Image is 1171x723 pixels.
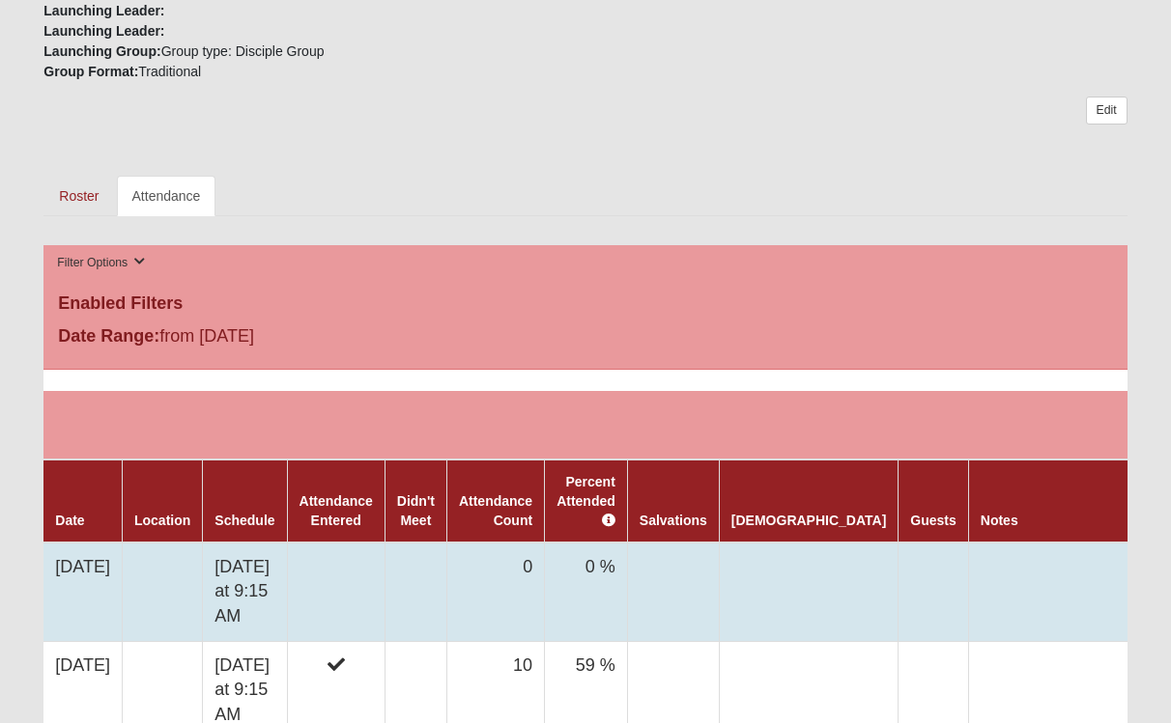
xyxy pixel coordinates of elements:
[446,542,544,642] td: 0
[43,3,164,18] strong: Launching Leader:
[459,493,532,528] a: Attendance Count
[557,474,615,528] a: Percent Attended
[51,253,151,273] button: Filter Options
[134,513,190,528] a: Location
[43,323,405,354] div: from [DATE]
[117,176,216,216] a: Attendance
[1086,97,1128,125] a: Edit
[43,176,114,216] a: Roster
[981,513,1018,528] a: Notes
[300,493,373,528] a: Attendance Entered
[899,459,968,542] th: Guests
[397,493,435,528] a: Didn't Meet
[214,513,274,528] a: Schedule
[55,513,84,528] a: Date
[58,293,1112,315] h4: Enabled Filters
[203,542,287,642] td: [DATE] at 9:15 AM
[43,542,122,642] td: [DATE]
[43,23,164,39] strong: Launching Leader:
[719,459,898,542] th: [DEMOGRAPHIC_DATA]
[627,459,719,542] th: Salvations
[58,323,159,349] label: Date Range:
[43,43,160,59] strong: Launching Group:
[545,542,628,642] td: 0 %
[43,64,138,79] strong: Group Format:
